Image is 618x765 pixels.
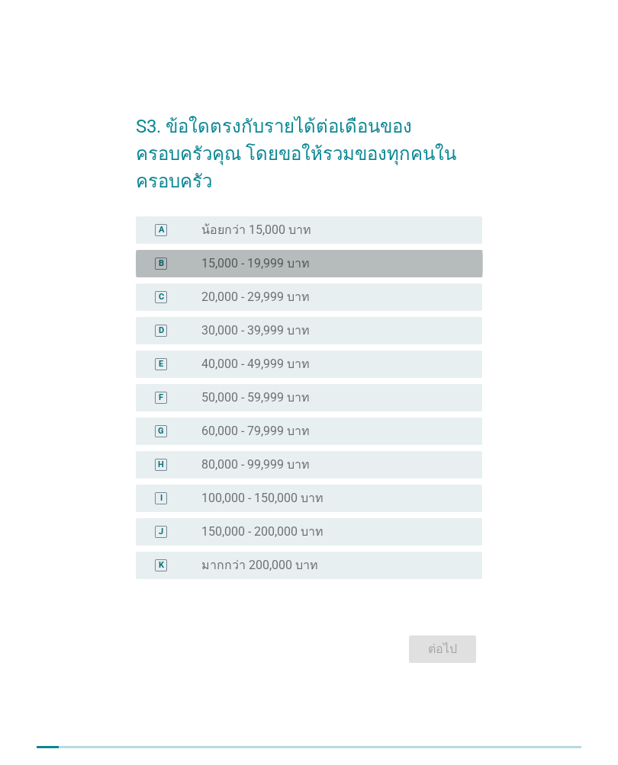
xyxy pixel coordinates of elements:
label: มากกว่า 200,000 บาท [201,558,318,573]
label: 50,000 - 59,999 บาท [201,390,310,405]
div: A [159,224,164,237]
div: D [159,325,164,338]
div: I [160,492,163,505]
label: 150,000 - 200,000 บาท [201,524,323,539]
div: H [158,459,164,472]
div: E [159,358,163,371]
label: 60,000 - 79,999 บาท [201,424,310,439]
div: G [158,425,164,438]
label: 15,000 - 19,999 บาท [201,256,310,271]
label: 40,000 - 49,999 บาท [201,357,310,372]
div: F [159,392,163,405]
div: C [159,291,164,304]
div: B [159,258,164,270]
label: น้อยกว่า 15,000 บาท [201,222,311,238]
label: 30,000 - 39,999 บาท [201,323,310,338]
label: 20,000 - 29,999 บาท [201,290,310,305]
div: K [159,559,164,572]
label: 80,000 - 99,999 บาท [201,457,310,472]
div: J [159,526,163,539]
h2: S3. ข้อใดตรงกับรายได้ต่อเดือนของครอบครัวคุณ โดยขอให้รวมของทุกคนในครอบครัว [136,98,483,195]
label: 100,000 - 150,000 บาท [201,491,323,506]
